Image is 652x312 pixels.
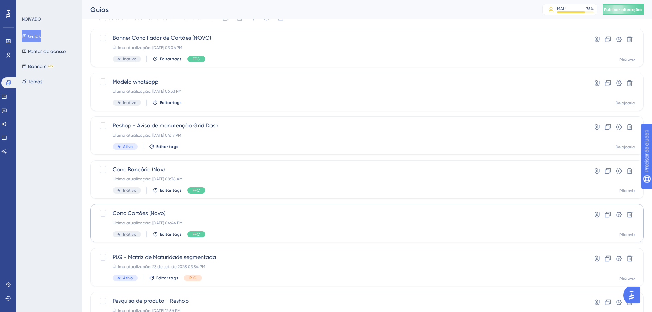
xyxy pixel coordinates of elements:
font: Editar tags [156,276,178,280]
font: Banner Conciliador de Cartões (NOVO) [113,35,211,41]
font: Última atualização: [DATE] 06:33 PM [113,89,182,94]
font: Inativo [123,232,136,237]
font: FFC [193,188,200,193]
font: Reshop - Aviso de manutenção Grid Dash [113,122,218,129]
font: BETA [48,65,53,67]
font: Última atualização: [DATE] 03:06 PM [113,45,182,50]
button: Guias [22,30,41,42]
font: Inativo [123,188,136,193]
font: Guias [28,34,41,39]
iframe: Iniciador do Assistente de IA do UserGuiding [623,285,644,305]
font: Ativo [123,276,133,280]
font: Banners [28,64,46,69]
font: 76 [586,6,591,11]
font: Última atualização: [DATE] 04:17 PM [113,133,181,138]
button: Editar tags [152,56,182,62]
font: NOIVADO [22,17,41,22]
font: Pontos de acesso [28,49,66,54]
font: Editar tags [156,144,178,149]
font: Última atualização: [DATE] 04:44 PM [113,221,183,225]
font: Relojoaria [616,145,635,149]
font: Modelo whatsapp [113,78,158,85]
font: Última atualização: 23 de set. de 2025 03:54 PM [113,264,205,269]
font: Temas [28,79,42,84]
button: BannersBETA [22,60,54,73]
font: Inativo [123,100,136,105]
button: Publicar alterações [603,4,644,15]
button: Editar tags [152,100,182,105]
font: Última atualização: [DATE] 08:38 AM [113,177,183,182]
font: Pesquisa de produto - Reshop [113,298,189,304]
button: Editar tags [152,188,182,193]
button: Temas [22,75,42,88]
font: MAU [557,6,566,11]
font: Ativo [123,144,133,149]
font: Guias [90,5,109,14]
font: Precisar de ajuda? [16,3,59,8]
font: % [591,6,594,11]
button: Editar tags [149,144,178,149]
font: Microvix [619,276,635,281]
font: FFC [193,232,200,237]
button: Editar tags [149,275,178,281]
font: PLG [189,276,196,280]
font: FFC [193,57,200,61]
font: Editar tags [160,100,182,105]
button: Editar tags [152,232,182,237]
font: Editar tags [160,232,182,237]
font: Conc Cartões (Novo) [113,210,165,216]
button: Pontos de acesso [22,45,66,58]
font: Publicar alterações [604,7,642,12]
font: Microvix [619,188,635,193]
font: Editar tags [160,188,182,193]
font: Conc Bancário (Nov) [113,166,165,173]
font: Microvix [619,232,635,237]
font: Editar tags [160,57,182,61]
font: Relojoaria [616,101,635,105]
font: Inativo [123,57,136,61]
font: PLG - Matriz de Maturidade segmentada [113,254,216,260]
font: Microvix [619,57,635,62]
